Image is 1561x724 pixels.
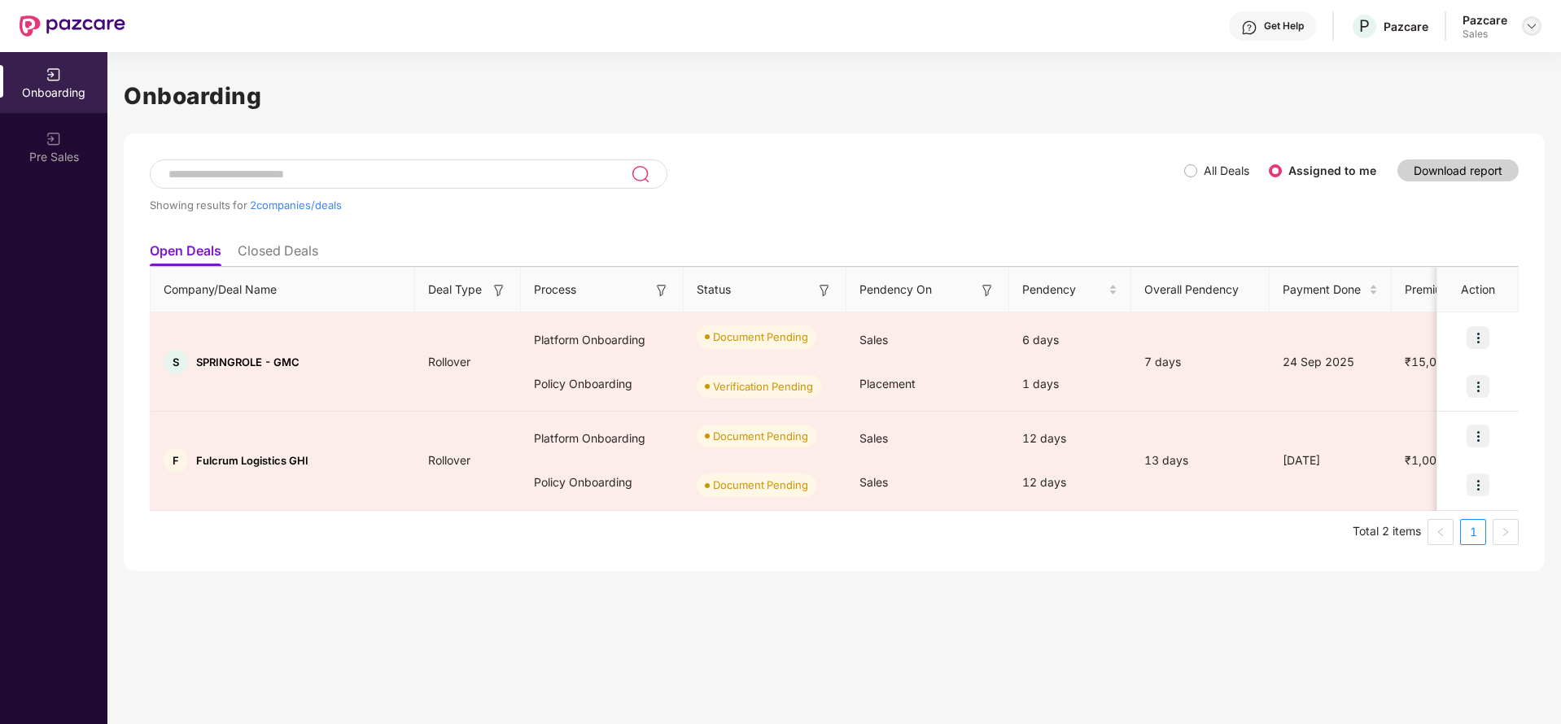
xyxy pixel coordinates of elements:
[1288,164,1376,177] label: Assigned to me
[859,377,916,390] span: Placement
[1392,355,1482,369] span: ₹15,00,000
[859,281,932,299] span: Pendency On
[1204,164,1249,177] label: All Deals
[1428,519,1454,545] button: left
[1467,425,1489,447] img: icon
[521,460,684,504] div: Policy Onboarding
[151,268,415,312] th: Company/Deal Name
[1436,527,1445,537] span: left
[1131,451,1270,469] div: 13 days
[250,198,342,212] span: 2 companies/deals
[1437,268,1519,312] th: Action
[713,428,808,444] div: Document Pending
[1428,519,1454,545] li: Previous Page
[1353,519,1421,545] li: Total 2 items
[859,475,888,489] span: Sales
[521,417,684,460] div: Platform Onboarding
[1525,20,1538,33] img: svg+xml;base64,PHN2ZyBpZD0iRHJvcGRvd24tMzJ4MzIiIHhtbG5zPSJodHRwOi8vd3d3LnczLm9yZy8yMDAwL3N2ZyIgd2...
[196,454,308,467] span: Fulcrum Logistics GHI
[124,78,1545,114] h1: Onboarding
[1270,268,1392,312] th: Payment Done
[713,378,813,395] div: Verification Pending
[1392,453,1475,467] span: ₹1,00,000
[1264,20,1304,33] div: Get Help
[654,282,670,299] img: svg+xml;base64,PHN2ZyB3aWR0aD0iMTYiIGhlaWdodD0iMTYiIHZpZXdCb3g9IjAgMCAxNiAxNiIgZmlsbD0ibm9uZSIgeG...
[164,448,188,473] div: F
[1270,353,1392,371] div: 24 Sep 2025
[859,333,888,347] span: Sales
[697,281,731,299] span: Status
[1009,362,1131,406] div: 1 days
[428,281,482,299] span: Deal Type
[1009,460,1131,504] div: 12 days
[238,242,318,266] li: Closed Deals
[713,477,808,493] div: Document Pending
[1270,451,1392,469] div: [DATE]
[534,281,576,299] span: Process
[1359,16,1370,36] span: P
[1461,520,1485,544] a: 1
[415,355,483,369] span: Rollover
[1009,417,1131,460] div: 12 days
[1467,473,1489,496] img: icon
[859,431,888,445] span: Sales
[1460,519,1486,545] li: 1
[521,362,684,406] div: Policy Onboarding
[1131,353,1270,371] div: 7 days
[150,242,221,266] li: Open Deals
[1467,375,1489,398] img: icon
[1241,20,1257,36] img: svg+xml;base64,PHN2ZyBpZD0iSGVscC0zMngzMiIgeG1sbnM9Imh0dHA6Ly93d3cudzMub3JnLzIwMDAvc3ZnIiB3aWR0aD...
[1131,268,1270,312] th: Overall Pendency
[1283,281,1366,299] span: Payment Done
[491,282,507,299] img: svg+xml;base64,PHN2ZyB3aWR0aD0iMTYiIGhlaWdodD0iMTYiIHZpZXdCb3g9IjAgMCAxNiAxNiIgZmlsbD0ibm9uZSIgeG...
[46,67,62,83] img: svg+xml;base64,PHN2ZyB3aWR0aD0iMjAiIGhlaWdodD0iMjAiIHZpZXdCb3g9IjAgMCAyMCAyMCIgZmlsbD0ibm9uZSIgeG...
[415,453,483,467] span: Rollover
[631,164,649,184] img: svg+xml;base64,PHN2ZyB3aWR0aD0iMjQiIGhlaWdodD0iMjUiIHZpZXdCb3g9IjAgMCAyNCAyNSIgZmlsbD0ibm9uZSIgeG...
[1501,527,1511,537] span: right
[1493,519,1519,545] button: right
[1463,28,1507,41] div: Sales
[1463,12,1507,28] div: Pazcare
[1009,318,1131,362] div: 6 days
[46,131,62,147] img: svg+xml;base64,PHN2ZyB3aWR0aD0iMjAiIGhlaWdodD0iMjAiIHZpZXdCb3g9IjAgMCAyMCAyMCIgZmlsbD0ibm9uZSIgeG...
[1397,159,1519,181] button: Download report
[196,355,300,369] span: SPRINGROLE - GMC
[1467,326,1489,349] img: icon
[1384,19,1428,34] div: Pazcare
[164,350,188,374] div: S
[1493,519,1519,545] li: Next Page
[1022,281,1105,299] span: Pendency
[150,198,1184,212] div: Showing results for
[713,329,808,345] div: Document Pending
[521,318,684,362] div: Platform Onboarding
[816,282,833,299] img: svg+xml;base64,PHN2ZyB3aWR0aD0iMTYiIGhlaWdodD0iMTYiIHZpZXdCb3g9IjAgMCAxNiAxNiIgZmlsbD0ibm9uZSIgeG...
[979,282,995,299] img: svg+xml;base64,PHN2ZyB3aWR0aD0iMTYiIGhlaWdodD0iMTYiIHZpZXdCb3g9IjAgMCAxNiAxNiIgZmlsbD0ibm9uZSIgeG...
[1392,268,1498,312] th: Premium Paid
[1009,268,1131,312] th: Pendency
[20,15,125,37] img: New Pazcare Logo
